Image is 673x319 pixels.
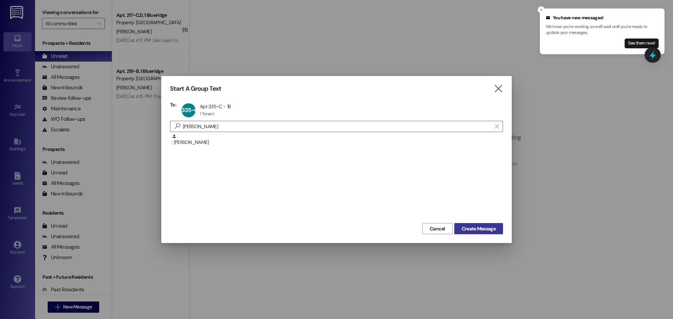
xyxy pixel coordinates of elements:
[462,225,496,233] span: Create Message
[625,39,659,48] button: See them now!
[495,124,499,129] i: 
[182,106,198,114] span: 335~C
[546,14,659,21] div: You have new messages!
[546,24,659,36] p: We know you're working, so we'll wait until you're ready to update your messages.
[538,6,545,13] button: Close toast
[200,103,231,110] div: Apt 335~C - 1B
[170,102,176,108] h3: To:
[430,225,445,233] span: Cancel
[200,111,214,117] div: 1 Tenant
[170,85,221,93] h3: Start A Group Text
[494,85,503,92] i: 
[183,122,491,131] input: Search for any contact or apartment
[172,123,183,130] i: 
[454,223,503,234] button: Create Message
[422,223,453,234] button: Cancel
[170,134,503,151] div: : [PERSON_NAME]
[491,121,503,132] button: Clear text
[172,134,503,146] div: : [PERSON_NAME]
